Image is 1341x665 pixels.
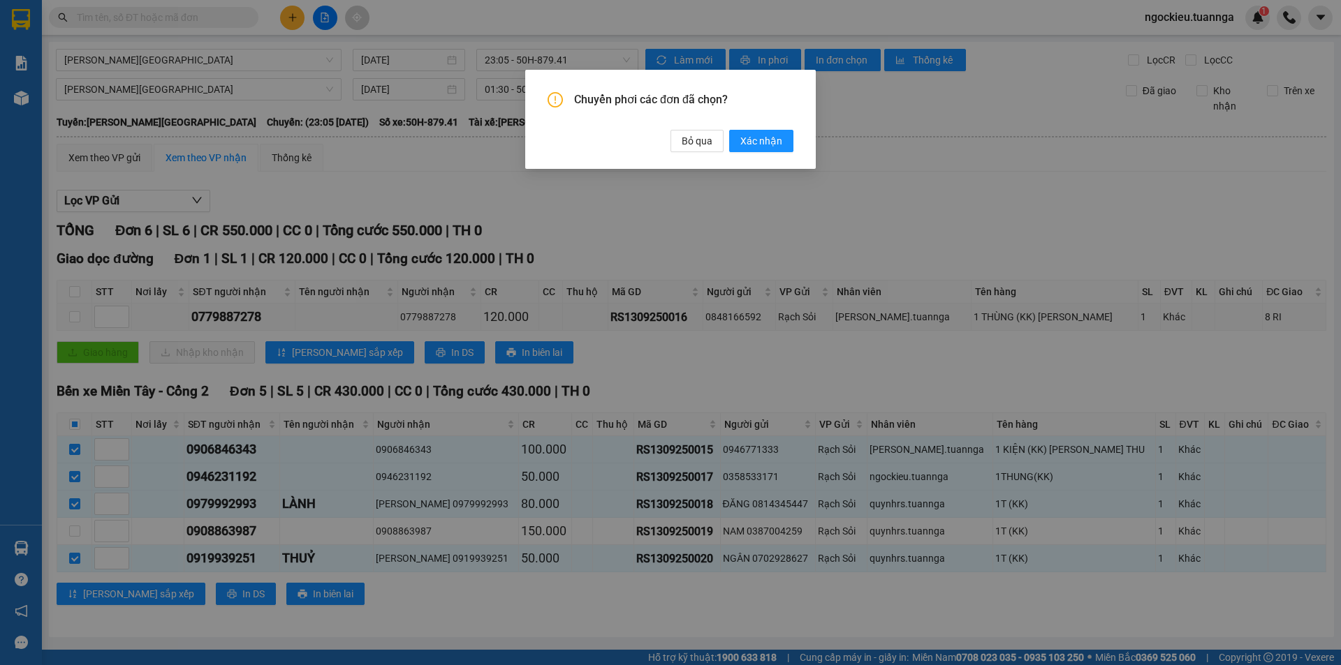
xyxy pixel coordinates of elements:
[729,130,793,152] button: Xác nhận
[670,130,724,152] button: Bỏ qua
[740,133,782,149] span: Xác nhận
[548,92,563,107] span: exclamation-circle
[574,92,793,107] span: Chuyển phơi các đơn đã chọn?
[682,133,712,149] span: Bỏ qua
